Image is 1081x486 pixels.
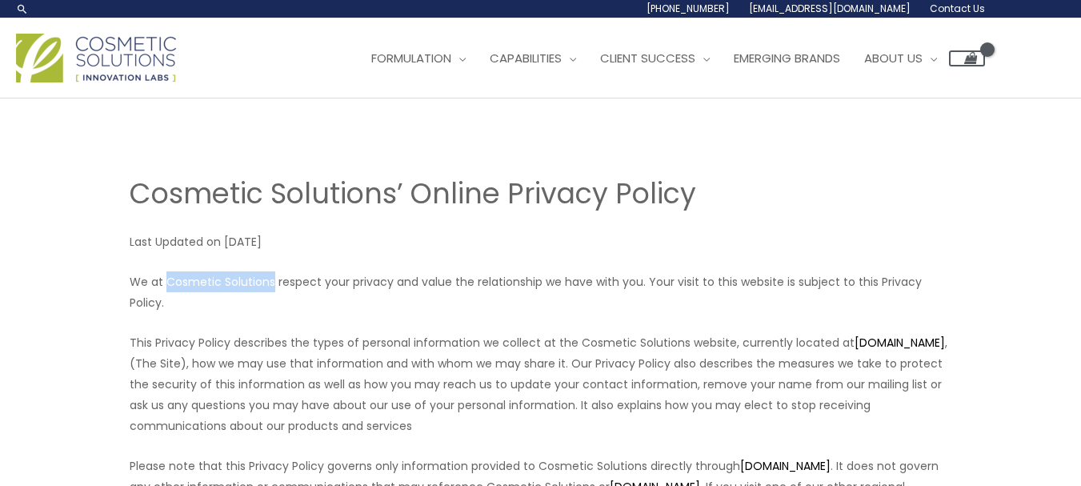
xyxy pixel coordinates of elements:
p: Last Updated on [DATE] [130,231,952,252]
span: Capabilities [490,50,562,66]
a: Formulation [359,34,478,82]
a: Emerging Brands [722,34,852,82]
h2: Cosmetic Solutions’ Online Privacy Policy [130,175,952,212]
a: [DOMAIN_NAME] [740,458,831,474]
a: Capabilities [478,34,588,82]
a: View Shopping Cart, empty [949,50,985,66]
span: Emerging Brands [734,50,840,66]
span: [PHONE_NUMBER] [647,2,730,15]
a: Search icon link [16,2,29,15]
a: Client Success [588,34,722,82]
span: Client Success [600,50,695,66]
p: This Privacy Policy describes the types of personal information we collect at the Cosmetic Soluti... [130,332,952,436]
a: About Us [852,34,949,82]
span: About Us [864,50,923,66]
p: We at Cosmetic Solutions respect your privacy and value the relationship we have with you. Your v... [130,271,952,313]
img: Cosmetic Solutions Logo [16,34,176,82]
span: Formulation [371,50,451,66]
a: [DOMAIN_NAME] [855,335,945,351]
span: Contact Us [930,2,985,15]
span: [EMAIL_ADDRESS][DOMAIN_NAME] [749,2,911,15]
nav: Site Navigation [347,34,985,82]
